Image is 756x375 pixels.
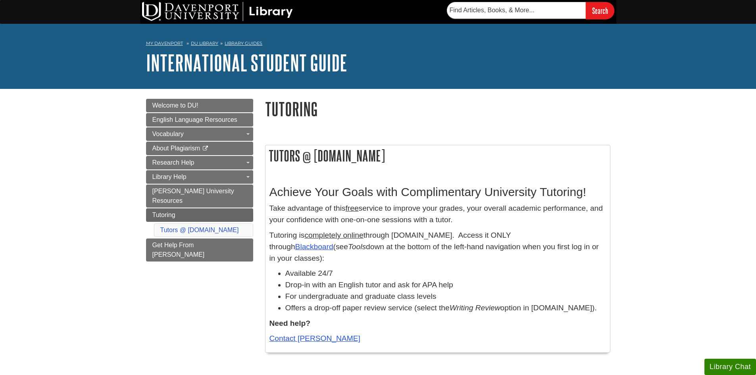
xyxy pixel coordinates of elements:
input: Find Articles, Books, & More... [447,2,586,19]
input: Search [586,2,614,19]
li: Available 24/7 [285,268,606,279]
button: Library Chat [704,359,756,375]
li: Offers a drop-off paper review service (select the option in [DOMAIN_NAME]). [285,302,606,314]
h1: Tutoring [265,99,610,119]
a: About Plagiarism [146,142,253,155]
li: Drop-in with an English tutor and ask for APA help [285,279,606,291]
a: Library Help [146,170,253,184]
strong: Need help? [269,319,310,327]
img: DU Library [142,2,293,21]
em: Tools [348,242,366,251]
span: Welcome to DU! [152,102,198,109]
a: Blackboard [295,242,333,251]
li: For undergraduate and graduate class levels [285,291,606,302]
a: Library Guides [225,40,262,46]
h2: Tutors @ [DOMAIN_NAME] [265,145,610,166]
a: My Davenport [146,40,183,47]
p: Take advantage of this service to improve your grades, your overall academic performance, and you... [269,203,606,226]
a: Vocabulary [146,127,253,141]
i: This link opens in a new window [202,146,209,151]
a: Welcome to DU! [146,99,253,112]
nav: breadcrumb [146,38,610,51]
span: English Language Rersources [152,116,237,123]
u: completely online [304,231,363,239]
a: International Student Guide [146,50,347,75]
span: Research Help [152,159,194,166]
u: free [346,204,359,212]
a: Tutors @ [DOMAIN_NAME] [160,227,239,233]
a: English Language Rersources [146,113,253,127]
a: Get Help From [PERSON_NAME] [146,238,253,262]
a: Research Help [146,156,253,169]
p: Tutoring is through [DOMAIN_NAME]. Access it ONLY through (see down at the bottom of the left-han... [269,230,606,264]
a: [PERSON_NAME] University Resources [146,185,253,208]
h2: Achieve Your Goals with Complimentary University Tutoring! [269,185,606,199]
span: About Plagiarism [152,145,200,152]
span: [PERSON_NAME] University Resources [152,188,234,204]
span: Vocabulary [152,131,184,137]
a: Tutoring [146,208,253,222]
span: Get Help From [PERSON_NAME] [152,242,205,258]
form: Searches DU Library's articles, books, and more [447,2,614,19]
span: Library Help [152,173,187,180]
a: DU Library [191,40,218,46]
em: Writing Review [450,304,500,312]
a: Contact [PERSON_NAME] [269,334,360,342]
span: Tutoring [152,212,175,218]
div: Guide Page Menu [146,99,253,262]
